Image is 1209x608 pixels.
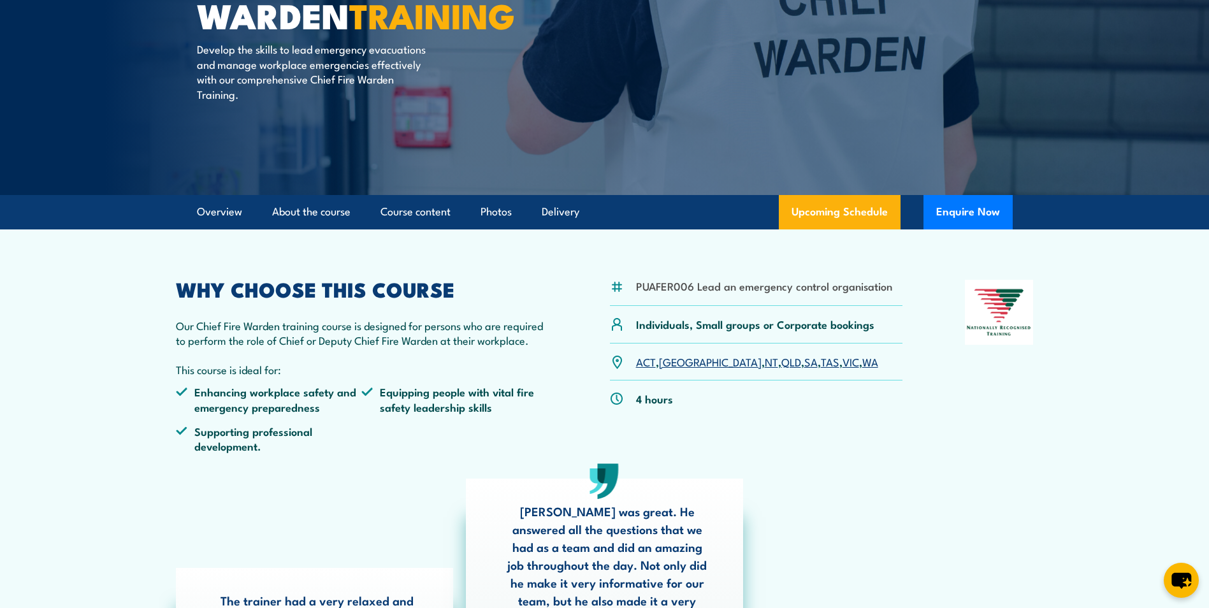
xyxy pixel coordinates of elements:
a: VIC [843,354,859,369]
img: Nationally Recognised Training logo. [965,280,1034,345]
a: Delivery [542,195,579,229]
li: Supporting professional development. [176,424,362,454]
li: PUAFER006 Lead an emergency control organisation [636,279,892,293]
a: About the course [272,195,351,229]
a: QLD [781,354,801,369]
a: WA [862,354,878,369]
a: Overview [197,195,242,229]
a: Photos [481,195,512,229]
button: chat-button [1164,563,1199,598]
p: Develop the skills to lead emergency evacuations and manage workplace emergencies effectively wit... [197,41,430,101]
p: , , , , , , , [636,354,878,369]
p: This course is ideal for: [176,362,548,377]
a: Upcoming Schedule [779,195,901,229]
a: Course content [380,195,451,229]
a: SA [804,354,818,369]
p: Individuals, Small groups or Corporate bookings [636,317,874,331]
li: Equipping people with vital fire safety leadership skills [361,384,547,414]
a: TAS [821,354,839,369]
a: NT [765,354,778,369]
button: Enquire Now [923,195,1013,229]
a: ACT [636,354,656,369]
p: Our Chief Fire Warden training course is designed for persons who are required to perform the rol... [176,318,548,348]
a: [GEOGRAPHIC_DATA] [659,354,762,369]
li: Enhancing workplace safety and emergency preparedness [176,384,362,414]
p: 4 hours [636,391,673,406]
h2: WHY CHOOSE THIS COURSE [176,280,548,298]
